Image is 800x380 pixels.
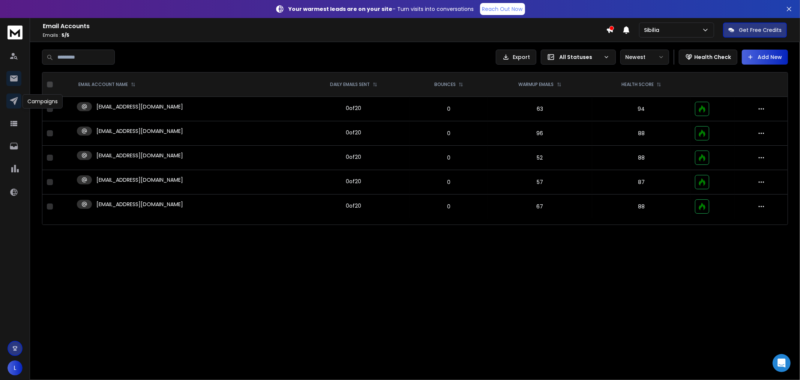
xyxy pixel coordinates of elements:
[414,203,483,210] p: 0
[96,152,183,159] p: [EMAIL_ADDRESS][DOMAIN_NAME]
[414,154,483,161] p: 0
[346,129,361,136] div: 0 of 20
[96,201,183,208] p: [EMAIL_ADDRESS][DOMAIN_NAME]
[482,5,523,13] p: Reach Out Now
[742,50,788,65] button: Add New
[414,130,483,137] p: 0
[346,153,361,161] div: 0 of 20
[8,360,23,375] button: L
[289,5,474,13] p: – Turn visits into conversations
[488,97,592,121] td: 63
[488,170,592,195] td: 57
[96,103,183,110] p: [EMAIL_ADDRESS][DOMAIN_NAME]
[694,53,731,61] p: Health Check
[488,195,592,219] td: 67
[330,81,370,87] p: DAILY EMAILS SENT
[480,3,525,15] a: Reach Out Now
[559,53,600,61] p: All Statuses
[78,81,135,87] div: EMAIL ACCOUNT NAME
[96,127,183,135] p: [EMAIL_ADDRESS][DOMAIN_NAME]
[23,94,63,109] div: Campaigns
[592,121,691,146] td: 88
[289,5,393,13] strong: Your warmest leads are on your site
[620,50,669,65] button: Newest
[414,178,483,186] p: 0
[679,50,737,65] button: Health Check
[96,176,183,184] p: [EMAIL_ADDRESS][DOMAIN_NAME]
[43,22,606,31] h1: Email Accounts
[62,32,69,38] span: 5 / 5
[414,105,483,113] p: 0
[621,81,654,87] p: HEALTH SCORE
[488,146,592,170] td: 52
[739,26,782,34] p: Get Free Credits
[434,81,456,87] p: BOUNCES
[496,50,536,65] button: Export
[773,354,791,372] div: Open Intercom Messenger
[8,26,23,39] img: logo
[519,81,554,87] p: WARMUP EMAILS
[488,121,592,146] td: 96
[644,26,662,34] p: Sibilia
[592,195,691,219] td: 88
[592,146,691,170] td: 88
[43,32,606,38] p: Emails :
[723,23,787,38] button: Get Free Credits
[346,178,361,185] div: 0 of 20
[592,170,691,195] td: 87
[592,97,691,121] td: 94
[346,104,361,112] div: 0 of 20
[346,202,361,210] div: 0 of 20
